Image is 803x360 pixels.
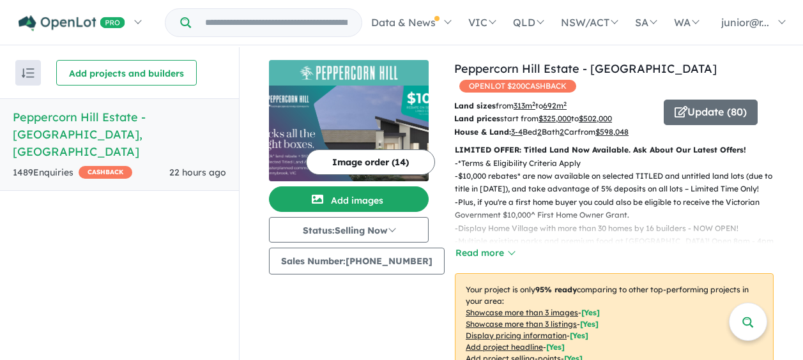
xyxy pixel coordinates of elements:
[13,165,132,181] div: 1489 Enquir ies
[306,149,435,175] button: Image order (14)
[455,157,784,170] p: - *Terms & Eligibility Criteria Apply
[274,65,424,80] img: Peppercorn Hill Estate - Donnybrook Logo
[269,60,429,181] a: Peppercorn Hill Estate - Donnybrook LogoPeppercorn Hill Estate - Donnybrook
[466,331,567,340] u: Display pricing information
[546,342,565,352] span: [ Yes ]
[454,112,654,125] p: start from
[595,127,629,137] u: $ 598,048
[455,170,784,196] p: - $10,000 rebates* are now available on selected TITLED and untitled land lots (due to title in [...
[560,127,564,137] u: 2
[459,80,576,93] span: OPENLOT $ 200 CASHBACK
[579,114,612,123] u: $ 502,000
[269,248,445,274] button: Sales Number:[PHONE_NUMBER]
[269,186,429,212] button: Add images
[13,109,226,160] h5: Peppercorn Hill Estate - [GEOGRAPHIC_DATA] , [GEOGRAPHIC_DATA]
[56,60,197,86] button: Add projects and builders
[535,101,567,110] span: to
[269,217,429,243] button: Status:Selling Now
[22,68,34,78] img: sort.svg
[721,16,769,29] span: junior@r...
[563,100,567,107] sup: 2
[454,100,654,112] p: from
[455,246,515,260] button: Read more
[543,101,567,110] u: 692 m
[454,126,654,139] p: Bed Bath Car from
[571,114,612,123] span: to
[454,61,717,76] a: Peppercorn Hill Estate - [GEOGRAPHIC_DATA]
[454,114,500,123] b: Land prices
[455,235,784,261] p: - Multiple existing parks and premium food at [GEOGRAPHIC_DATA]! Open 8am - 4pm, 7 days.
[466,308,578,317] u: Showcase more than 3 images
[454,101,496,110] b: Land sizes
[169,167,226,178] span: 22 hours ago
[539,114,571,123] u: $ 325,000
[664,100,758,125] button: Update (80)
[194,9,359,36] input: Try estate name, suburb, builder or developer
[466,342,543,352] u: Add project headline
[511,127,523,137] u: 3-4
[580,319,599,329] span: [ Yes ]
[19,15,125,31] img: Openlot PRO Logo White
[570,331,588,340] span: [ Yes ]
[581,308,600,317] span: [ Yes ]
[455,196,784,222] p: - Plus, if you're a first home buyer you could also be eligible to receive the Victorian Governme...
[466,319,577,329] u: Showcase more than 3 listings
[455,222,784,235] p: - Display Home Village with more than 30 homes by 16 builders - NOW OPEN!
[532,100,535,107] sup: 2
[454,127,511,137] b: House & Land:
[269,86,429,181] img: Peppercorn Hill Estate - Donnybrook
[537,127,542,137] u: 2
[79,166,132,179] span: CASHBACK
[514,101,535,110] u: 313 m
[535,285,577,294] b: 95 % ready
[455,144,774,156] p: LIMITED OFFER: Titled Land Now Available. Ask About Our Latest Offers!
